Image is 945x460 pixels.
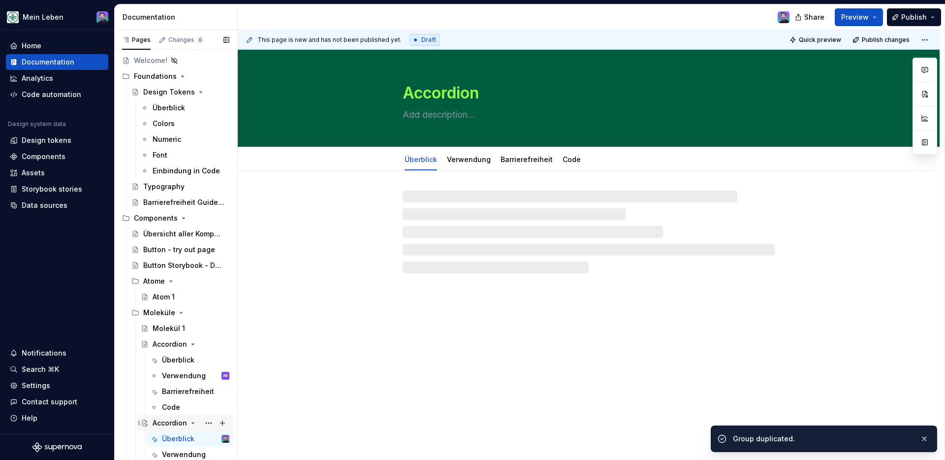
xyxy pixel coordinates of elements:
div: Code automation [22,90,81,99]
div: Accordion [153,418,187,428]
div: Documentation [22,57,74,67]
div: Components [118,210,233,226]
a: Colors [137,116,233,131]
div: Documentation [123,12,233,22]
a: Atom 1 [137,289,233,305]
div: Design system data [8,120,66,128]
div: Analytics [22,73,53,83]
div: Settings [22,381,50,391]
div: Verwendung [443,149,495,169]
div: Button - try out page [143,245,215,255]
span: Share [804,12,824,22]
a: Typography [127,179,233,195]
div: Überblick [162,434,194,444]
div: Accordion [153,339,187,349]
div: Colors [153,119,175,129]
div: Überblick [401,149,441,169]
div: Moleküle [127,305,233,321]
a: Verwendung [447,155,491,164]
button: Notifications [6,345,108,361]
a: Design Tokens [127,84,233,100]
a: Button Storybook - Durchstich! [127,258,233,273]
div: Changes [168,36,204,44]
a: Code automation [6,87,108,102]
div: Search ⌘K [22,364,59,374]
div: Typography [143,182,185,192]
button: Preview [835,8,883,26]
svg: Supernova Logo [32,442,82,452]
a: Settings [6,378,108,394]
div: Überblick [153,103,185,113]
div: Notifications [22,348,66,358]
div: Components [22,152,65,162]
div: Barrierefreiheit [162,387,214,396]
button: Search ⌘K [6,361,108,377]
div: Design tokens [22,135,71,145]
div: Numeric [153,134,181,144]
div: Atome [143,276,165,286]
div: Molekül 1 [153,324,185,333]
span: This page is new and has not been published yet. [257,36,402,44]
div: Übersicht aller Komponenten [143,229,224,239]
div: Group duplicated. [733,434,912,444]
a: Assets [6,165,108,181]
a: Accordion [137,415,233,431]
div: Überblick [162,355,194,365]
div: Foundations [134,71,177,81]
span: 6 [196,36,204,44]
span: Publish changes [862,36,910,44]
div: Atom 1 [153,292,175,302]
a: Code [563,155,581,164]
span: Quick preview [799,36,841,44]
div: Welcome! [134,56,167,66]
div: Home [22,41,41,51]
span: Draft [421,36,436,44]
div: AB [223,371,228,381]
a: Design tokens [6,132,108,148]
a: Übersicht aller Komponenten [127,226,233,242]
div: Mein Leben [23,12,63,22]
div: Storybook stories [22,184,82,194]
a: Data sources [6,197,108,213]
div: Code [559,149,585,169]
a: Components [6,149,108,164]
img: Samuel [778,11,789,23]
div: Button Storybook - Durchstich! [143,261,224,270]
button: Quick preview [787,33,846,47]
a: Numeric [137,131,233,147]
div: Einbindung in Code [153,166,220,176]
div: Barrierefreiheit [497,149,557,169]
a: Überblick [146,352,233,368]
a: Überblick [405,155,437,164]
div: Assets [22,168,45,178]
img: Samuel [96,11,108,23]
div: Design Tokens [143,87,195,97]
a: ÜberblickSamuel [146,431,233,447]
div: Data sources [22,200,67,210]
a: Documentation [6,54,108,70]
img: Samuel [221,435,229,443]
a: Barrierefreiheit [146,384,233,399]
a: Font [137,147,233,163]
div: Pages [122,36,151,44]
a: Molekül 1 [137,321,233,336]
a: Code [146,399,233,415]
div: Moleküle [143,308,175,318]
a: Einbindung in Code [137,163,233,179]
a: Accordion [137,336,233,352]
img: df5db9ef-aba0-4771-bf51-9763b7497661.png [7,11,19,23]
span: Preview [841,12,869,22]
div: Font [153,150,167,160]
textarea: Accordion [401,81,773,105]
button: Help [6,410,108,426]
a: Button - try out page [127,242,233,258]
button: Share [790,8,831,26]
a: Analytics [6,70,108,86]
button: Contact support [6,394,108,410]
span: Publish [901,12,927,22]
div: Verwendung [162,371,206,381]
button: Mein LebenSamuel [2,6,112,28]
a: Storybook stories [6,181,108,197]
button: Publish [887,8,941,26]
